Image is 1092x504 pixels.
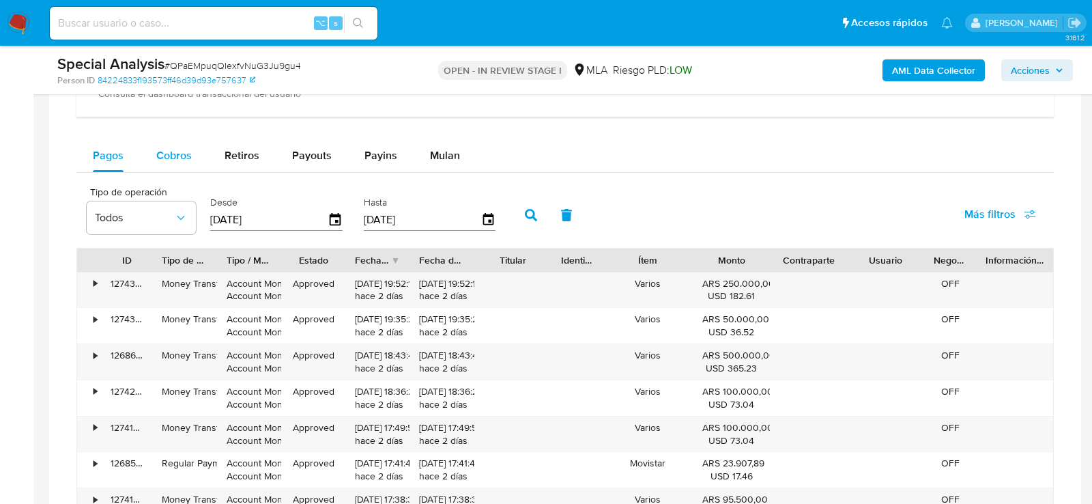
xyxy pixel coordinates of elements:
[882,59,985,81] button: AML Data Collector
[1067,16,1082,30] a: Salir
[315,16,326,29] span: ⌥
[892,59,975,81] b: AML Data Collector
[1065,32,1085,43] span: 3.161.2
[57,53,164,74] b: Special Analysis
[851,16,928,30] span: Accesos rápidos
[334,16,338,29] span: s
[164,59,301,72] span: # QPaEMpuqQIexfvNuG3Ju9gu4
[1011,59,1050,81] span: Acciones
[941,17,953,29] a: Notificaciones
[573,63,607,78] div: MLA
[613,63,692,78] span: Riesgo PLD:
[57,74,95,87] b: Person ID
[438,61,567,80] p: OPEN - IN REVIEW STAGE I
[986,16,1063,29] p: lourdes.morinigo@mercadolibre.com
[98,74,255,87] a: 84224833f193573ff46d39d93e757637
[1001,59,1073,81] button: Acciones
[50,14,377,32] input: Buscar usuario o caso...
[344,14,372,33] button: search-icon
[670,62,692,78] span: LOW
